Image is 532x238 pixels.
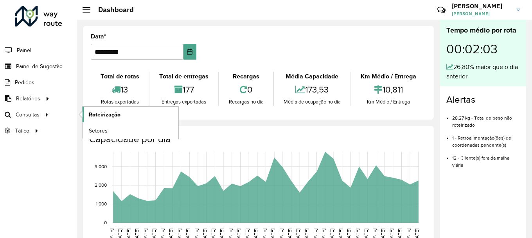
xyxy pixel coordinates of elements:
[95,164,107,169] text: 3,000
[91,32,106,41] label: Data
[15,78,34,87] span: Pedidos
[83,107,178,122] a: Roteirização
[452,129,520,149] li: 1 - Retroalimentação(ões) de coordenadas pendente(s)
[89,134,426,145] h4: Capacidade por dia
[83,123,178,138] a: Setores
[93,72,147,81] div: Total de rotas
[276,81,348,98] div: 173,53
[151,81,216,98] div: 177
[433,2,450,18] a: Contato Rápido
[96,201,107,206] text: 1,000
[151,98,216,106] div: Entregas exportadas
[452,2,510,10] h3: [PERSON_NAME]
[104,220,107,225] text: 0
[446,62,520,81] div: 26,80% maior que o dia anterior
[16,94,40,103] span: Relatórios
[221,81,271,98] div: 0
[89,111,120,119] span: Roteirização
[353,72,424,81] div: Km Médio / Entrega
[446,36,520,62] div: 00:02:03
[151,72,216,81] div: Total de entregas
[446,25,520,36] div: Tempo médio por rota
[15,127,29,135] span: Tático
[452,10,510,17] span: [PERSON_NAME]
[353,98,424,106] div: Km Médio / Entrega
[89,127,108,135] span: Setores
[16,111,40,119] span: Consultas
[93,98,147,106] div: Rotas exportadas
[452,149,520,169] li: 12 - Cliente(s) fora da malha viária
[221,72,271,81] div: Recargas
[276,98,348,106] div: Média de ocupação no dia
[95,183,107,188] text: 2,000
[276,72,348,81] div: Média Capacidade
[90,5,134,14] h2: Dashboard
[353,81,424,98] div: 10,811
[16,62,63,71] span: Painel de Sugestão
[452,109,520,129] li: 28,27 kg - Total de peso não roteirizado
[221,98,271,106] div: Recargas no dia
[446,94,520,105] h4: Alertas
[17,46,31,55] span: Painel
[183,44,196,60] button: Choose Date
[93,81,147,98] div: 13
